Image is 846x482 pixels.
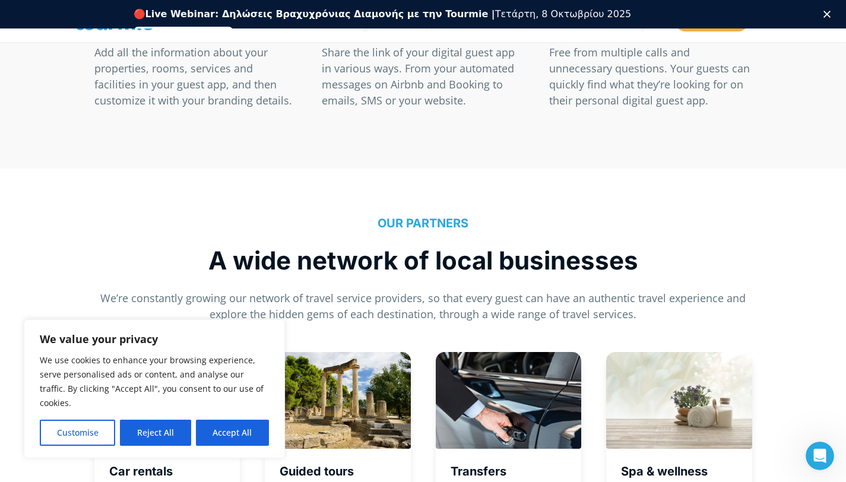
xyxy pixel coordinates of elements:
h5: Transfers [451,464,582,479]
h5: Car rentals [109,464,240,479]
div: 🔴 Τετάρτη, 8 Οκτωβρίου 2025 [134,8,632,20]
h5: Spa & wellness [621,464,752,479]
iframe: Intercom live chat [806,442,834,470]
button: Reject All [120,420,191,446]
p: We’re constantly growing our network of travel service providers, so that every guest can have an... [94,290,752,322]
p: Free from multiple calls and unnecessary questions. Your guests can quickly find what they’re loo... [549,45,752,109]
p: We use cookies to enhance your browsing experience, serve personalised ads or content, and analys... [40,353,269,410]
h5: OUR PARTNERS [94,216,752,231]
h5: Guided tours [280,464,411,479]
p: Share the link of your digital guest app in various ways. From your automated messages on Airbnb ... [322,45,524,109]
p: Add all the information about your properties, rooms, services and facilities in your guest app, ... [94,45,297,109]
button: Customise [40,420,115,446]
button: Accept All [196,420,269,446]
b: Live Webinar: Δηλώσεις Βραχυχρόνιας Διαμονής με την Tourmie | [145,8,495,20]
a: Εγγραφείτε δωρεάν [134,27,234,41]
div: Κλείσιμο [823,11,835,18]
p: A wide network of local businesses [94,243,752,278]
p: We value your privacy [40,332,269,346]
